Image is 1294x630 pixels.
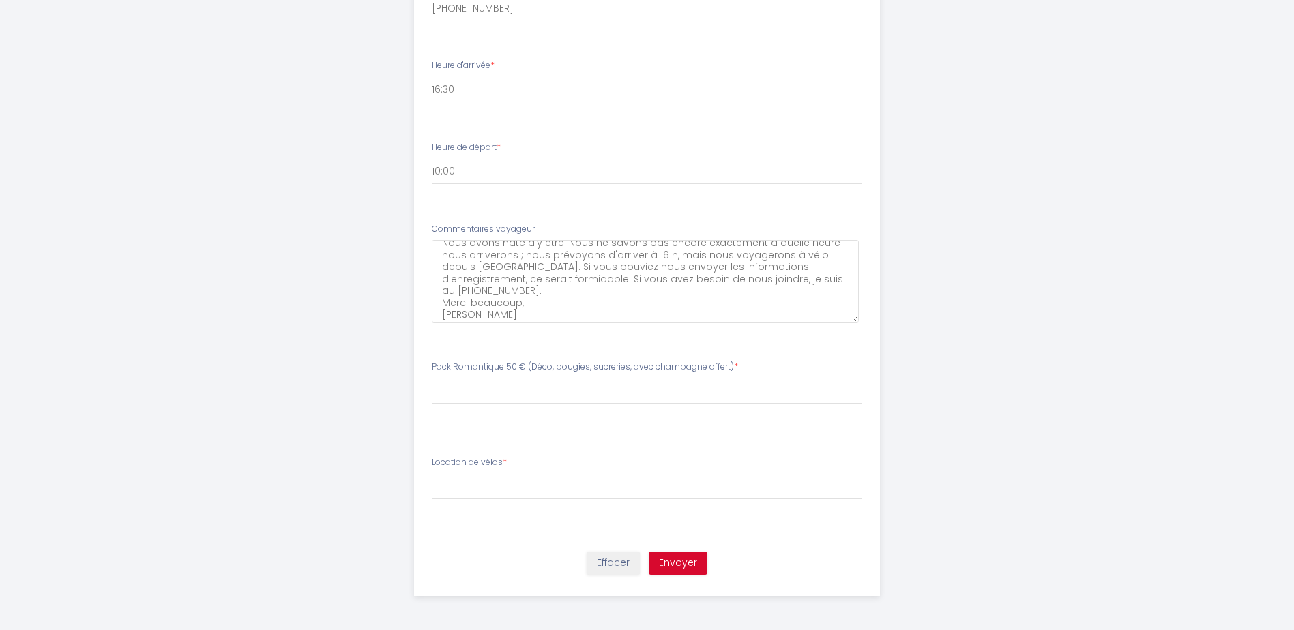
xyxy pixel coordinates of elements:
[432,223,535,236] label: Commentaires voyageur
[587,552,640,575] button: Effacer
[432,456,507,469] label: Location de vélos
[432,361,738,374] label: Pack Romantique 50 € (Déco, bougies, sucreries, avec champagne offert)
[432,141,501,154] label: Heure de départ
[649,552,707,575] button: Envoyer
[432,59,495,72] label: Heure d'arrivée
